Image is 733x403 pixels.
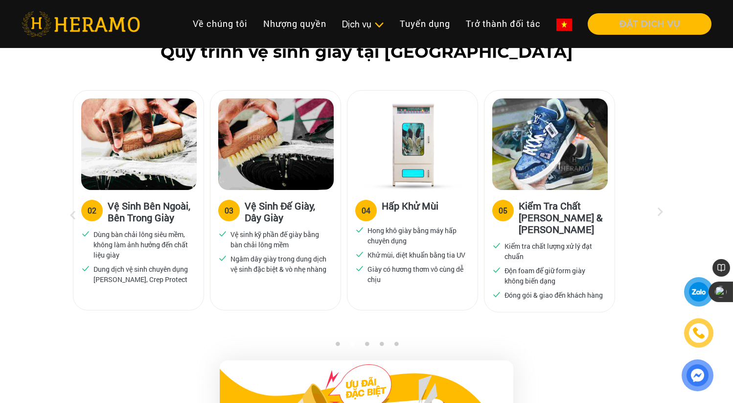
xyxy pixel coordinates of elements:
[81,98,197,190] img: Heramo quy trinh ve sinh giay ben ngoai ben trong
[492,98,608,190] img: Heramo quy trinh ve sinh kiem tra chat luong dong goi
[556,19,572,31] img: vn-flag.png
[93,229,192,260] p: Dùng bàn chải lông siêu mềm, không làm ảnh hưởng đến chất liệu giày
[376,341,386,351] button: 4
[374,20,384,30] img: subToggleIcon
[347,341,357,351] button: 2
[108,200,196,223] h3: Vệ Sinh Bên Ngoài, Bên Trong Giày
[230,254,329,274] p: Ngâm dây giày trong dung dịch vệ sinh đặc biệt & vò nhẹ nhàng
[391,341,401,351] button: 5
[355,98,471,190] img: Heramo quy trinh ve sinh hap khu mui giay bang may hap uv
[22,42,711,62] h2: Quy trình vệ sinh giày tại [GEOGRAPHIC_DATA]
[492,290,501,299] img: checked.svg
[499,205,507,216] div: 05
[692,326,706,340] img: phone-icon
[580,20,711,28] a: ĐẶT DỊCH VỤ
[255,13,334,34] a: Nhượng quyền
[355,264,364,273] img: checked.svg
[492,241,501,250] img: checked.svg
[686,320,712,347] a: phone-icon
[382,200,438,219] h3: Hấp Khử Mùi
[355,250,364,259] img: checked.svg
[225,205,233,216] div: 03
[342,18,384,31] div: Dịch vụ
[22,11,140,37] img: heramo-logo.png
[218,229,227,238] img: checked.svg
[88,205,96,216] div: 02
[492,265,501,274] img: checked.svg
[519,200,607,235] h3: Kiểm Tra Chất [PERSON_NAME] & [PERSON_NAME]
[81,264,90,273] img: checked.svg
[362,205,370,216] div: 04
[504,290,603,300] p: Đóng gói & giao đến khách hàng
[81,229,90,238] img: checked.svg
[367,225,466,246] p: Hong khô giày bằng máy hấp chuyên dụng
[245,200,333,223] h3: Vệ Sinh Đế Giày, Dây Giày
[367,250,465,260] p: Khử mùi, diệt khuẩn bằng tia UV
[367,264,466,284] p: Giày có hương thơm vô cùng dễ chịu
[504,265,603,286] p: Độn foam để giữ form giày không biến dạng
[230,229,329,250] p: Vệ sinh kỹ phần đế giày bằng bàn chải lông mềm
[588,13,711,35] button: ĐẶT DỊCH VỤ
[332,341,342,351] button: 1
[355,225,364,234] img: checked.svg
[458,13,549,34] a: Trở thành đối tác
[218,98,334,190] img: Heramo quy trinh ve sinh de giay day giay
[504,241,603,261] p: Kiểm tra chất lượng xử lý đạt chuẩn
[392,13,458,34] a: Tuyển dụng
[185,13,255,34] a: Về chúng tôi
[218,254,227,262] img: checked.svg
[93,264,192,284] p: Dung dịch vệ sinh chuyên dụng [PERSON_NAME], Crep Protect
[362,341,371,351] button: 3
